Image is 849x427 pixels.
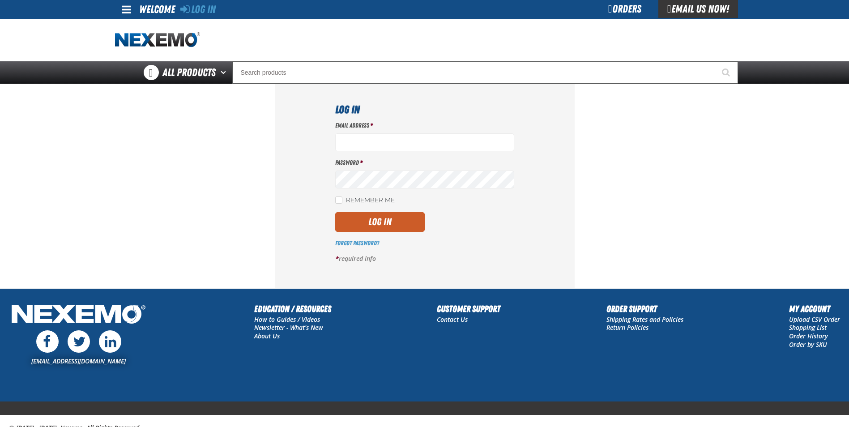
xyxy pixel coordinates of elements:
[335,212,425,232] button: Log In
[218,61,232,84] button: Open All Products pages
[789,315,840,324] a: Upload CSV Order
[254,323,323,332] a: Newsletter - What's New
[232,61,738,84] input: Search
[162,64,216,81] span: All Products
[335,196,395,205] label: Remember Me
[180,3,216,16] a: Log In
[335,102,514,118] h1: Log In
[254,332,280,340] a: About Us
[335,255,514,263] p: required info
[115,32,200,48] img: Nexemo logo
[606,323,648,332] a: Return Policies
[115,32,200,48] a: Home
[716,61,738,84] button: Start Searching
[335,196,342,204] input: Remember Me
[335,121,514,130] label: Email Address
[335,239,379,247] a: Forgot Password?
[437,302,500,316] h2: Customer Support
[789,332,828,340] a: Order History
[789,340,827,349] a: Order by SKU
[606,315,683,324] a: Shipping Rates and Policies
[9,302,148,329] img: Nexemo Logo
[606,302,683,316] h2: Order Support
[437,315,468,324] a: Contact Us
[254,302,331,316] h2: Education / Resources
[789,323,827,332] a: Shopping List
[254,315,320,324] a: How to Guides / Videos
[789,302,840,316] h2: My Account
[31,357,126,365] a: [EMAIL_ADDRESS][DOMAIN_NAME]
[335,158,514,167] label: Password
